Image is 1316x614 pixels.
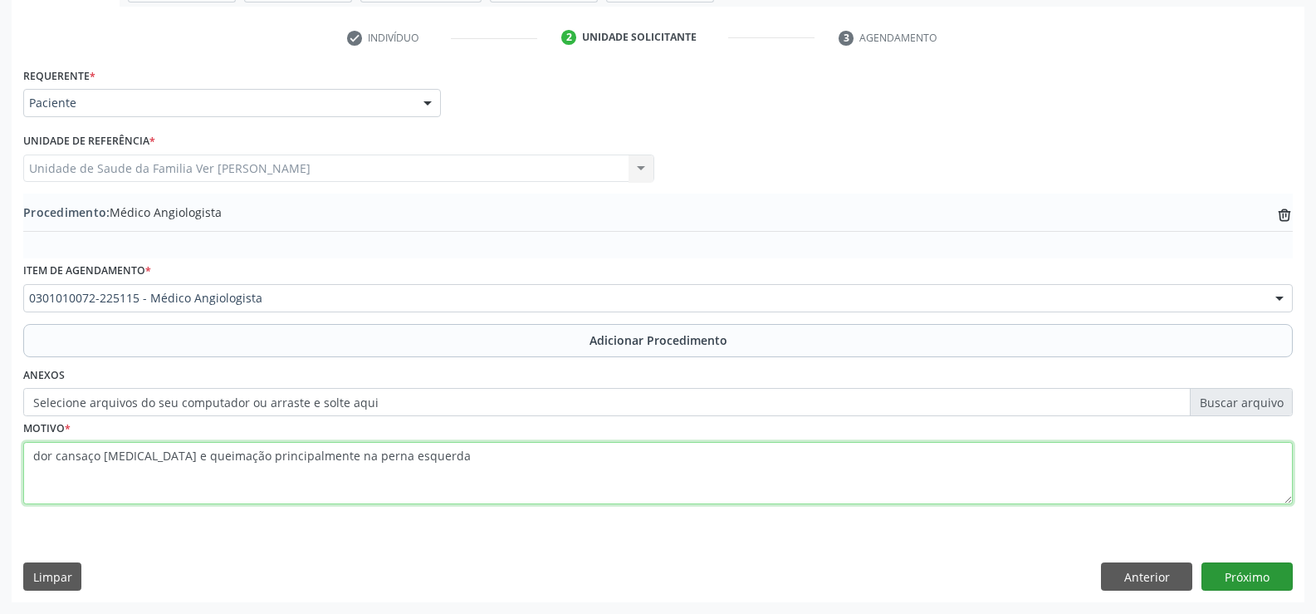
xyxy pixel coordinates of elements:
div: Unidade solicitante [582,30,697,45]
div: 2 [561,30,576,45]
span: Paciente [29,95,407,111]
span: Procedimento: [23,204,110,220]
label: Motivo [23,416,71,442]
span: 0301010072-225115 - Médico Angiologista [29,290,1259,307]
button: Adicionar Procedimento [23,324,1293,357]
span: Adicionar Procedimento [590,332,727,349]
label: Anexos [23,363,65,389]
button: Anterior [1101,562,1192,591]
label: Item de agendamento [23,258,151,284]
label: Requerente [23,63,95,89]
button: Próximo [1201,562,1293,591]
label: Unidade de referência [23,129,155,155]
span: Médico Angiologista [23,204,222,221]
